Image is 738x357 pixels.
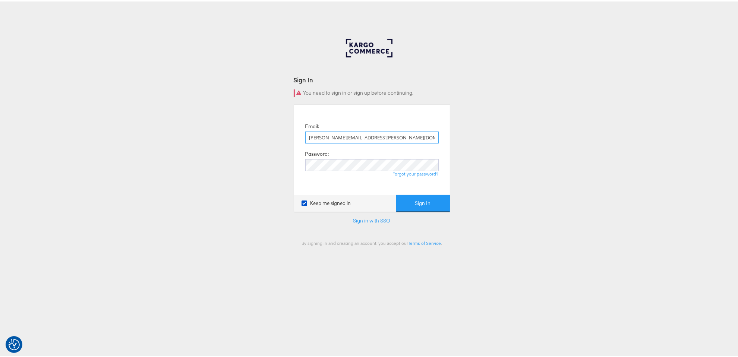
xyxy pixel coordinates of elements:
a: Forgot your password? [393,170,439,175]
a: Sign in with SSO [353,216,391,222]
div: You need to sign in or sign up before continuing. [294,88,450,95]
a: Terms of Service [409,239,441,244]
button: Sign In [396,193,450,210]
input: Email [305,130,439,142]
label: Password: [305,149,329,156]
img: Revisit consent button [9,338,20,349]
label: Email: [305,121,319,129]
div: Sign In [294,74,450,83]
button: Consent Preferences [9,338,20,349]
div: By signing in and creating an account, you accept our . [294,239,450,244]
label: Keep me signed in [302,198,351,205]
